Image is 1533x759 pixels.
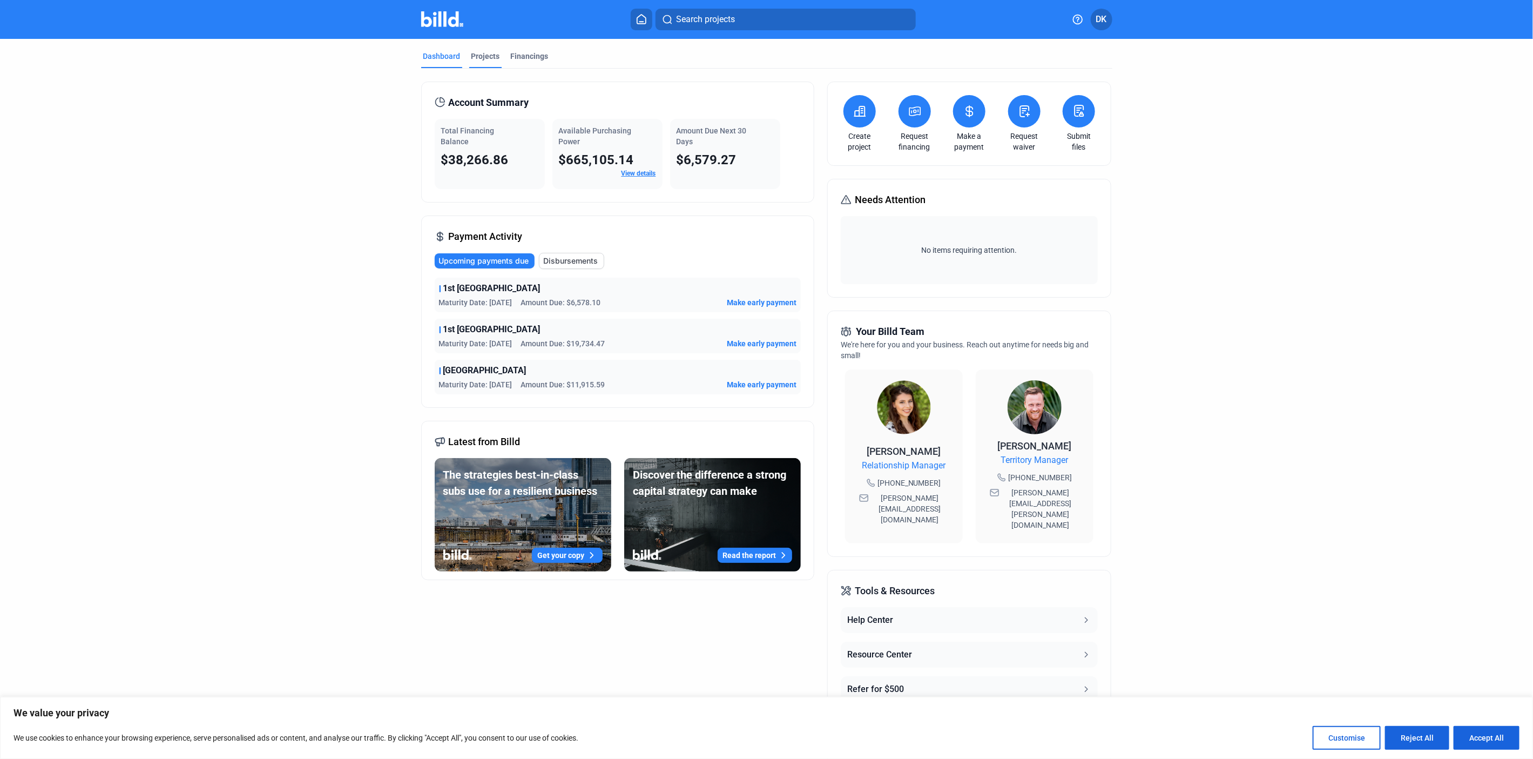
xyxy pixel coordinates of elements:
[421,11,464,27] img: Billd Company Logo
[1008,472,1072,483] span: [PHONE_NUMBER]
[950,131,988,152] a: Make a payment
[871,493,949,525] span: [PERSON_NAME][EMAIL_ADDRESS][DOMAIN_NAME]
[845,245,1093,256] span: No items requiring attention.
[855,583,935,599] span: Tools & Resources
[1002,487,1079,530] span: [PERSON_NAME][EMAIL_ADDRESS][PERSON_NAME][DOMAIN_NAME]
[855,192,926,207] span: Needs Attention
[998,440,1072,452] span: [PERSON_NAME]
[559,152,634,167] span: $665,105.14
[1001,454,1069,467] span: Territory Manager
[862,459,946,472] span: Relationship Manager
[439,297,512,308] span: Maturity Date: [DATE]
[13,731,578,744] p: We use cookies to enhance your browsing experience, serve personalised ads or content, and analys...
[1096,13,1107,26] span: DK
[449,95,529,110] span: Account Summary
[539,253,604,269] button: Disbursements
[727,379,796,390] button: Make early payment
[841,676,1098,702] button: Refer for $500
[443,364,526,377] span: [GEOGRAPHIC_DATA]
[856,324,924,339] span: Your Billd Team
[847,614,893,627] div: Help Center
[511,51,549,62] div: Financings
[1313,726,1381,750] button: Customise
[677,152,737,167] span: $6,579.27
[877,478,941,488] span: [PHONE_NUMBER]
[677,126,747,146] span: Amount Due Next 30 Days
[435,253,535,268] button: Upcoming payments due
[1385,726,1449,750] button: Reject All
[727,338,796,349] button: Make early payment
[449,229,523,244] span: Payment Activity
[718,548,792,563] button: Read the report
[867,446,941,457] span: [PERSON_NAME]
[841,131,879,152] a: Create project
[877,380,931,434] img: Relationship Manager
[841,340,1089,360] span: We're here for you and your business. Reach out anytime for needs big and small!
[441,126,495,146] span: Total Financing Balance
[1091,9,1112,30] button: DK
[1060,131,1098,152] a: Submit files
[443,323,541,336] span: 1st [GEOGRAPHIC_DATA]
[656,9,916,30] button: Search projects
[521,379,605,390] span: Amount Due: $11,915.59
[841,607,1098,633] button: Help Center
[443,467,603,499] div: The strategies best-in-class subs use for a resilient business
[1454,726,1520,750] button: Accept All
[439,256,529,266] span: Upcoming payments due
[521,338,605,349] span: Amount Due: $19,734.47
[896,131,934,152] a: Request financing
[847,648,912,661] div: Resource Center
[841,642,1098,668] button: Resource Center
[13,707,1520,720] p: We value your privacy
[443,282,541,295] span: 1st [GEOGRAPHIC_DATA]
[439,379,512,390] span: Maturity Date: [DATE]
[1005,131,1043,152] a: Request waiver
[1008,380,1062,434] img: Territory Manager
[449,434,521,449] span: Latest from Billd
[521,297,601,308] span: Amount Due: $6,578.10
[622,170,656,177] a: View details
[441,152,509,167] span: $38,266.86
[727,297,796,308] button: Make early payment
[423,51,461,62] div: Dashboard
[544,256,598,266] span: Disbursements
[676,13,735,26] span: Search projects
[439,338,512,349] span: Maturity Date: [DATE]
[532,548,603,563] button: Get your copy
[471,51,500,62] div: Projects
[633,467,792,499] div: Discover the difference a strong capital strategy can make
[559,126,632,146] span: Available Purchasing Power
[847,683,904,696] div: Refer for $500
